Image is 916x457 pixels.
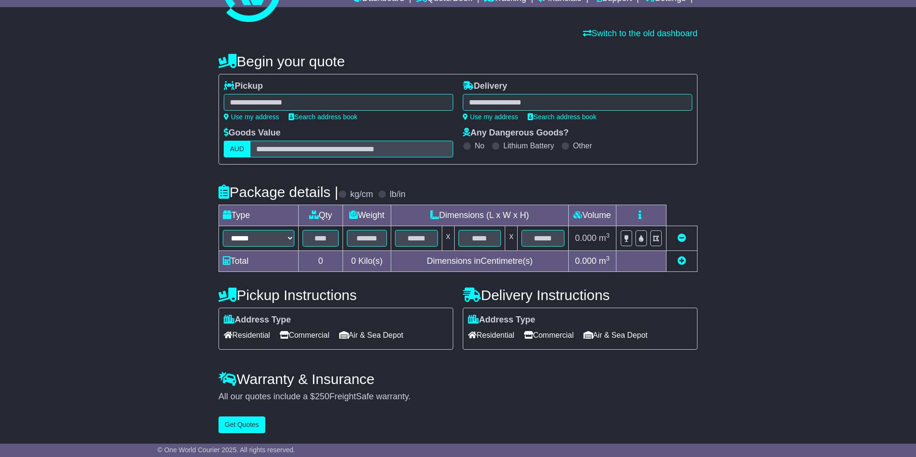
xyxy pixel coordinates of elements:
[573,141,592,150] label: Other
[351,256,356,266] span: 0
[463,287,697,303] h4: Delivery Instructions
[343,205,391,226] td: Weight
[224,128,281,138] label: Goods Value
[315,392,329,401] span: 250
[568,205,616,226] td: Volume
[575,256,596,266] span: 0.000
[583,328,648,343] span: Air & Sea Depot
[219,371,697,387] h4: Warranty & Insurance
[224,113,279,121] a: Use my address
[219,184,338,200] h4: Package details |
[390,189,406,200] label: lb/in
[475,141,484,150] label: No
[503,141,554,150] label: Lithium Battery
[468,315,535,325] label: Address Type
[224,328,270,343] span: Residential
[442,226,454,251] td: x
[280,328,329,343] span: Commercial
[299,251,343,272] td: 0
[463,128,569,138] label: Any Dangerous Goods?
[157,446,295,454] span: © One World Courier 2025. All rights reserved.
[575,233,596,243] span: 0.000
[391,251,568,272] td: Dimensions in Centimetre(s)
[224,315,291,325] label: Address Type
[583,29,697,38] a: Switch to the old dashboard
[391,205,568,226] td: Dimensions (L x W x H)
[606,232,610,239] sup: 3
[339,328,404,343] span: Air & Sea Depot
[299,205,343,226] td: Qty
[224,81,263,92] label: Pickup
[463,81,507,92] label: Delivery
[219,53,697,69] h4: Begin your quote
[505,226,518,251] td: x
[219,251,299,272] td: Total
[219,416,265,433] button: Get Quotes
[289,113,357,121] a: Search address book
[463,113,518,121] a: Use my address
[677,256,686,266] a: Add new item
[468,328,514,343] span: Residential
[599,256,610,266] span: m
[219,205,299,226] td: Type
[599,233,610,243] span: m
[677,233,686,243] a: Remove this item
[350,189,373,200] label: kg/cm
[219,392,697,402] div: All our quotes include a $ FreightSafe warranty.
[606,255,610,262] sup: 3
[343,251,391,272] td: Kilo(s)
[219,287,453,303] h4: Pickup Instructions
[528,113,596,121] a: Search address book
[224,141,250,157] label: AUD
[524,328,573,343] span: Commercial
